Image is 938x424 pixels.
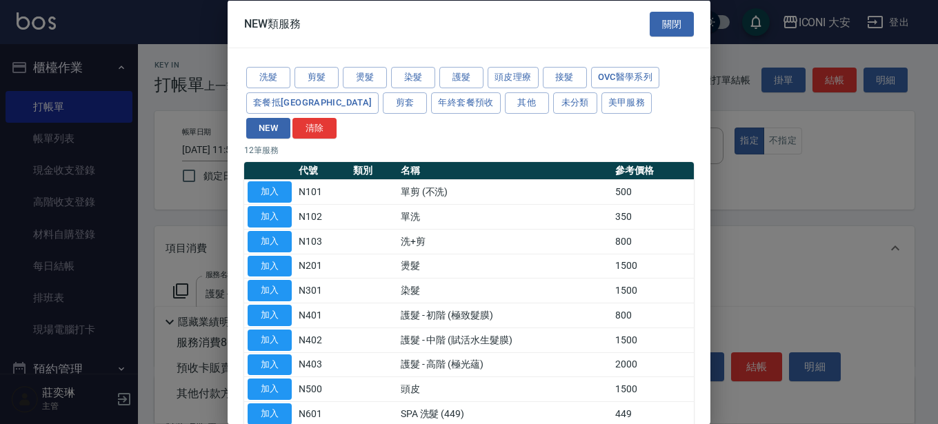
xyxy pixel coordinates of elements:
button: 剪套 [383,92,427,113]
button: 燙髮 [343,67,387,88]
button: 加入 [248,354,292,375]
button: 其他 [505,92,549,113]
td: 1500 [612,327,694,352]
td: N401 [295,303,350,327]
th: 名稱 [397,162,612,180]
td: 洗+剪 [397,229,612,254]
td: 染髮 [397,278,612,303]
button: 未分類 [553,92,597,113]
button: 清除 [292,117,337,139]
td: 350 [612,204,694,229]
button: 加入 [248,329,292,350]
button: NEW [246,117,290,139]
td: 800 [612,229,694,254]
td: N403 [295,352,350,377]
td: N201 [295,254,350,279]
button: 美甲服務 [601,92,652,113]
span: NEW類服務 [244,17,301,30]
button: 加入 [248,230,292,252]
td: N301 [295,278,350,303]
td: N402 [295,327,350,352]
td: 單剪 (不洗) [397,179,612,204]
button: ovc醫學系列 [591,67,660,88]
th: 類別 [350,162,397,180]
td: 1500 [612,376,694,401]
td: N500 [295,376,350,401]
td: 500 [612,179,694,204]
button: 加入 [248,378,292,400]
td: 護髮 - 初階 (極致髮膜) [397,303,612,327]
td: 護髮 - 中階 (賦活水生髮膜) [397,327,612,352]
th: 參考價格 [612,162,694,180]
td: 1500 [612,278,694,303]
button: 套餐抵[GEOGRAPHIC_DATA] [246,92,379,113]
button: 加入 [248,305,292,326]
button: 護髮 [439,67,483,88]
td: N101 [295,179,350,204]
button: 洗髮 [246,67,290,88]
td: 護髮 - 高階 (極光蘊) [397,352,612,377]
button: 染髮 [391,67,435,88]
th: 代號 [295,162,350,180]
button: 剪髮 [295,67,339,88]
button: 加入 [248,181,292,203]
td: N102 [295,204,350,229]
td: N103 [295,229,350,254]
td: 1500 [612,254,694,279]
button: 關閉 [650,11,694,37]
td: 頭皮 [397,376,612,401]
button: 加入 [248,206,292,228]
button: 加入 [248,255,292,276]
td: 2000 [612,352,694,377]
td: 800 [612,303,694,327]
td: 單洗 [397,204,612,229]
td: 燙髮 [397,254,612,279]
p: 12 筆服務 [244,144,694,157]
button: 加入 [248,280,292,301]
button: 頭皮理療 [488,67,539,88]
button: 接髮 [543,67,587,88]
button: 年終套餐預收 [431,92,500,113]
